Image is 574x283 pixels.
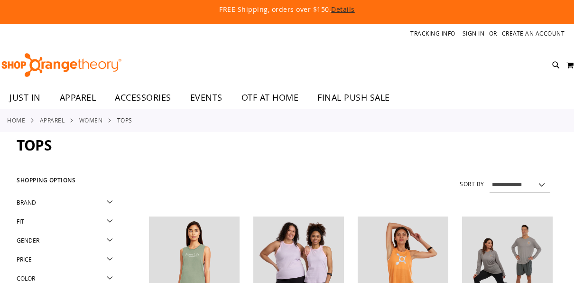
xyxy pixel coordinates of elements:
span: JUST IN [9,87,41,108]
a: Details [331,5,355,14]
span: APPAREL [60,87,96,108]
a: EVENTS [181,87,232,109]
a: APPAREL [40,116,65,124]
span: Gender [17,236,39,244]
span: FINAL PUSH SALE [317,87,390,108]
a: Home [7,116,25,124]
a: ACCESSORIES [105,87,181,109]
strong: Shopping Options [17,173,119,193]
strong: Tops [117,116,132,124]
span: EVENTS [190,87,222,108]
a: Create an Account [502,29,565,38]
a: Sign In [463,29,485,38]
p: FREE Shipping, orders over $150. [33,5,541,14]
div: Fit [17,212,119,231]
div: Gender [17,231,119,250]
span: ACCESSORIES [115,87,171,108]
a: OTF AT HOME [232,87,308,109]
span: Brand [17,198,36,206]
span: Price [17,255,32,263]
span: Fit [17,217,24,225]
a: WOMEN [79,116,103,124]
a: APPAREL [50,87,106,108]
span: Color [17,274,35,282]
span: Tops [17,135,52,155]
a: Tracking Info [410,29,455,38]
div: Price [17,250,119,269]
span: OTF AT HOME [241,87,299,108]
label: Sort By [460,180,484,188]
a: FINAL PUSH SALE [308,87,399,109]
div: Brand [17,193,119,212]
